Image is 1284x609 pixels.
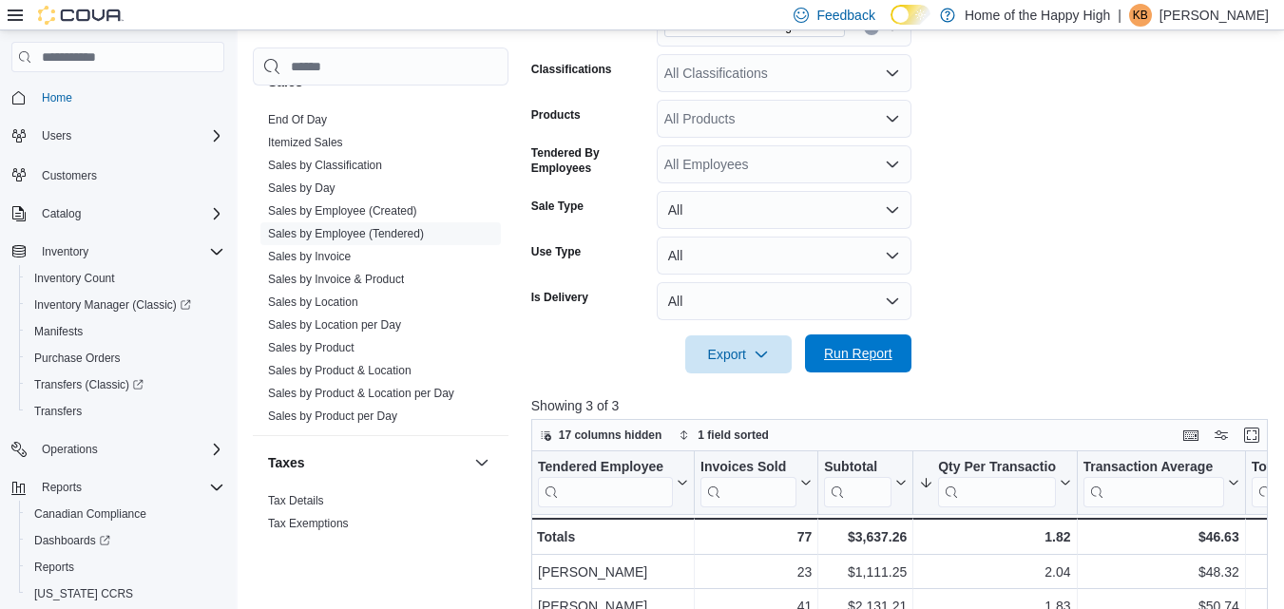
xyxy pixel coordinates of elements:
[19,292,232,318] a: Inventory Manager (Classic)
[885,157,900,172] button: Open list of options
[268,453,467,472] button: Taxes
[42,442,98,457] span: Operations
[27,373,224,396] span: Transfers (Classic)
[4,161,232,188] button: Customers
[700,459,796,477] div: Invoices Sold
[1240,424,1263,447] button: Enter fullscreen
[268,409,397,423] a: Sales by Product per Day
[268,227,424,240] a: Sales by Employee (Tendered)
[268,112,327,127] span: End Of Day
[4,436,232,463] button: Operations
[268,363,412,378] span: Sales by Product & Location
[34,586,133,601] span: [US_STATE] CCRS
[27,373,151,396] a: Transfers (Classic)
[1179,424,1202,447] button: Keyboard shortcuts
[531,107,581,123] label: Products
[4,238,232,265] button: Inventory
[34,240,96,263] button: Inventory
[42,90,72,105] span: Home
[268,226,424,241] span: Sales by Employee (Tendered)
[965,4,1110,27] p: Home of the Happy High
[268,272,404,287] span: Sales by Invoice & Product
[1083,459,1238,507] button: Transaction Average
[34,86,224,109] span: Home
[537,525,688,548] div: Totals
[824,525,907,548] div: $3,637.26
[824,459,891,477] div: Subtotal
[538,561,688,583] div: [PERSON_NAME]
[34,506,146,522] span: Canadian Compliance
[34,324,83,339] span: Manifests
[34,560,74,575] span: Reports
[538,459,688,507] button: Tendered Employee
[27,529,118,552] a: Dashboards
[531,290,588,305] label: Is Delivery
[531,199,584,214] label: Sale Type
[885,111,900,126] button: Open list of options
[19,398,232,425] button: Transfers
[27,294,224,316] span: Inventory Manager (Classic)
[919,561,1070,583] div: 2.04
[34,271,115,286] span: Inventory Count
[27,400,89,423] a: Transfers
[531,145,649,176] label: Tendered By Employees
[1083,561,1238,583] div: $48.32
[268,113,327,126] a: End Of Day
[268,493,324,508] span: Tax Details
[34,124,79,147] button: Users
[1083,525,1238,548] div: $46.63
[27,347,224,370] span: Purchase Orders
[4,200,232,227] button: Catalog
[34,86,80,109] a: Home
[531,396,1275,415] p: Showing 3 of 3
[268,387,454,400] a: Sales by Product & Location per Day
[42,168,97,183] span: Customers
[1083,459,1223,477] div: Transaction Average
[19,265,232,292] button: Inventory Count
[268,453,305,472] h3: Taxes
[27,294,199,316] a: Inventory Manager (Classic)
[532,424,670,447] button: 17 columns hidden
[34,404,82,419] span: Transfers
[531,62,612,77] label: Classifications
[816,6,874,25] span: Feedback
[268,181,335,196] span: Sales by Day
[42,206,81,221] span: Catalog
[34,533,110,548] span: Dashboards
[27,267,123,290] a: Inventory Count
[671,424,776,447] button: 1 field sorted
[268,386,454,401] span: Sales by Product & Location per Day
[38,6,124,25] img: Cova
[4,84,232,111] button: Home
[34,377,144,392] span: Transfers (Classic)
[27,503,154,525] a: Canadian Compliance
[700,561,812,583] div: 23
[824,459,907,507] button: Subtotal
[268,295,358,310] span: Sales by Location
[42,480,82,495] span: Reports
[19,580,232,607] button: [US_STATE] CCRS
[919,525,1070,548] div: 1.82
[268,250,351,263] a: Sales by Invoice
[268,516,349,531] span: Tax Exemptions
[805,334,911,372] button: Run Report
[268,317,401,333] span: Sales by Location per Day
[1159,4,1269,27] p: [PERSON_NAME]
[700,459,812,507] button: Invoices Sold
[538,459,673,507] div: Tendered Employee
[268,249,351,264] span: Sales by Invoice
[700,525,812,548] div: 77
[34,202,224,225] span: Catalog
[34,164,105,187] a: Customers
[824,459,891,507] div: Subtotal
[268,135,343,150] span: Itemized Sales
[34,162,224,186] span: Customers
[470,451,493,474] button: Taxes
[19,554,232,580] button: Reports
[19,345,232,371] button: Purchase Orders
[268,158,382,173] span: Sales by Classification
[268,340,355,355] span: Sales by Product
[685,335,792,373] button: Export
[27,556,82,579] a: Reports
[531,244,581,259] label: Use Type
